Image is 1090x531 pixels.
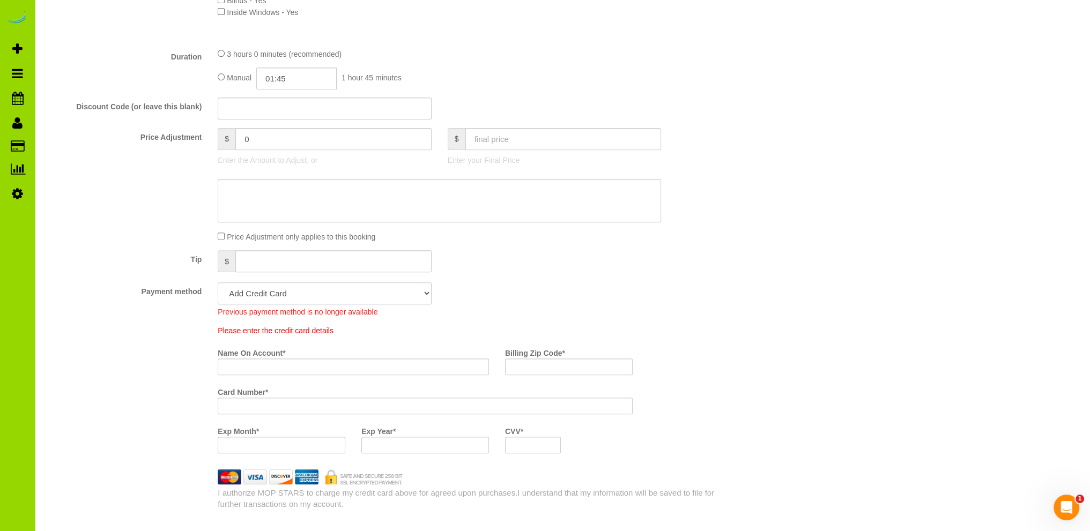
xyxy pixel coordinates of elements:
img: credit cards [210,469,411,484]
label: Price Adjustment [38,128,210,143]
span: Price Adjustment only applies to this booking [227,233,375,241]
div: Previous payment method is no longer available [218,304,431,317]
label: Name On Account [218,344,285,358]
label: Exp Year [361,422,396,437]
span: $ [218,250,235,272]
span: 1 [1076,495,1084,503]
label: Exp Month [218,422,259,437]
span: 3 hours 0 minutes (recommended) [227,50,342,58]
iframe: Intercom live chat [1054,495,1079,520]
p: Enter the Amount to Adjust, or [218,155,431,166]
label: Card Number [218,383,268,398]
label: Tip [38,250,210,265]
span: 1 hour 45 minutes [342,73,402,82]
span: $ [448,128,465,150]
label: Discount Code (or leave this blank) [38,98,210,112]
img: Automaid Logo [6,11,28,26]
div: Please enter the credit card details [210,325,640,336]
div: I authorize MOP STARS to charge my credit card above for agreed upon purchases. [210,487,726,510]
p: Enter your Final Price [448,155,661,166]
span: Manual [227,73,251,82]
span: Inside Windows - Yes [227,8,298,17]
label: CVV [505,422,523,437]
span: $ [218,128,235,150]
label: Duration [38,48,210,62]
input: final price [465,128,662,150]
label: Billing Zip Code [505,344,565,358]
label: Payment method [38,282,210,297]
